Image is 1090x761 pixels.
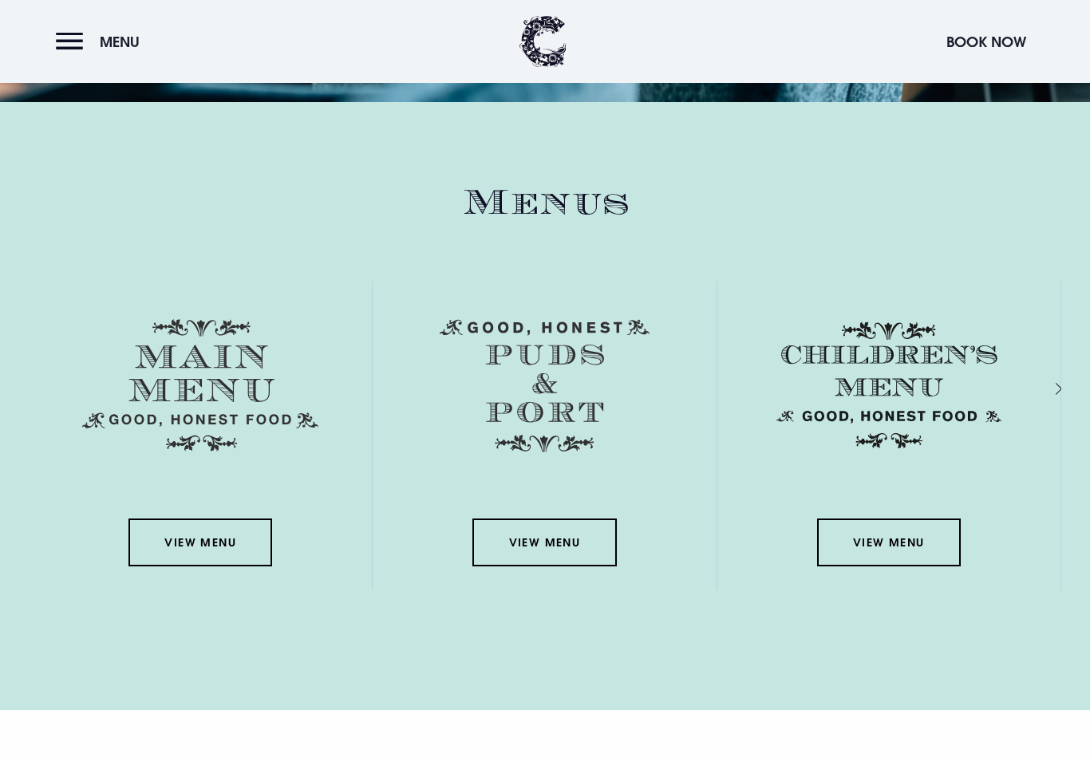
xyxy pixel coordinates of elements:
[938,25,1034,59] button: Book Now
[29,183,1061,225] h2: Menus
[440,320,650,454] img: Menu puds and port
[1034,378,1049,401] div: Next slide
[472,519,616,567] a: View Menu
[128,519,272,567] a: View Menu
[82,320,318,452] img: Menu main menu
[56,25,148,59] button: Menu
[771,320,1007,452] img: Childrens Menu 1
[519,16,567,68] img: Clandeboye Lodge
[817,519,961,567] a: View Menu
[100,33,140,51] span: Menu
